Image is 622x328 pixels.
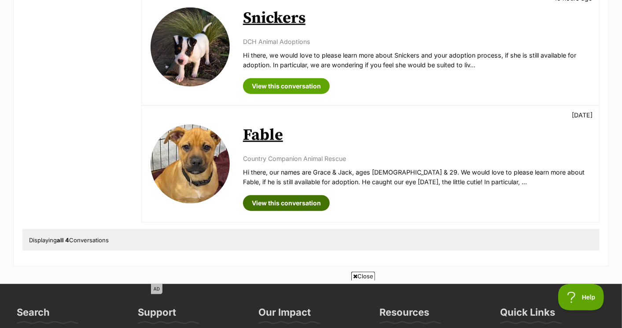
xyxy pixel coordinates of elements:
strong: all 4 [57,237,69,244]
span: Close [351,272,375,281]
img: Snickers [151,7,230,87]
h3: Search [17,306,50,324]
p: Hi there, we would love to please learn more about Snickers and your adoption process, if she is ... [243,51,590,69]
iframe: Advertisement [151,284,471,324]
p: [DATE] [572,110,593,120]
h3: Quick Links [500,306,555,324]
a: View this conversation [243,195,330,211]
p: Country Companion Animal Rescue [243,154,590,163]
span: Displaying Conversations [29,237,109,244]
iframe: Help Scout Beacon - Open [558,284,604,310]
p: Hi there, our names are Grace & Jack, ages [DEMOGRAPHIC_DATA] & 29. We would love to please learn... [243,168,590,186]
a: Snickers [243,8,305,28]
a: View this conversation [243,78,330,94]
span: AD [151,284,162,294]
img: Fable [151,124,230,204]
h3: Support [138,306,176,324]
a: Fable [243,125,283,145]
p: DCH Animal Adoptions [243,37,590,46]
